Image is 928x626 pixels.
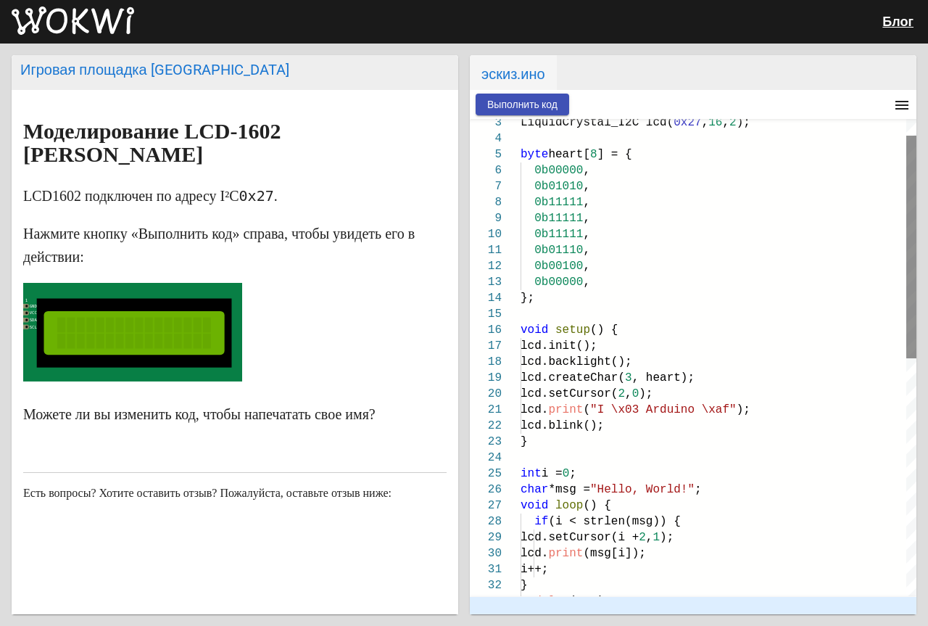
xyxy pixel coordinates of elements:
span: , [583,164,590,177]
div: 15 [470,306,502,322]
span: 200 [576,595,597,608]
div: 24 [470,450,502,466]
span: setup [555,324,590,337]
div: 11 [470,242,502,258]
div: 4 [470,131,502,147]
span: ; [569,467,576,480]
code: 0x27 [239,187,274,205]
span: 8 [590,148,597,161]
span: 0b01010 [534,180,583,193]
font: . [274,188,278,204]
span: ); [639,387,652,400]
span: , [583,212,590,225]
div: 10 [470,226,502,242]
div: 17 [470,338,502,354]
div: 16 [470,322,502,338]
font: Есть вопросы? Хотите оставить отзыв? Пожалуйста, оставьте отзыв ниже: [23,487,391,499]
span: int [521,467,542,480]
div: 13 [470,274,502,290]
div: 31 [470,561,502,577]
span: 3 [625,371,632,384]
span: 0b00000 [534,276,583,289]
font: Игровая площадка [GEOGRAPHIC_DATA] [20,61,289,78]
span: ( [583,403,590,416]
span: () { [590,324,618,337]
span: lcd.blink(); [521,419,604,432]
span: 0b00100 [534,260,583,273]
span: lcd.setCursor(i + [521,531,639,544]
div: 23 [470,434,502,450]
div: 6 [470,162,502,178]
span: ( [569,595,576,608]
font: эскиз.ино [481,65,545,83]
span: lcd.init(); [521,339,597,353]
span: 2 [639,531,646,544]
span: 2 [618,387,625,400]
span: 0 [632,387,639,400]
div: 14 [470,290,502,306]
div: 29 [470,530,502,545]
span: 0b11111 [534,228,583,241]
span: "I \x03 Arduino \xaf" [590,403,737,416]
span: ); [737,403,750,416]
span: , [583,244,590,257]
span: , [583,276,590,289]
span: , heart); [632,371,695,384]
a: Блог [882,14,913,29]
span: ] = { [597,148,632,161]
span: , [583,196,590,209]
div: 18 [470,354,502,370]
span: byte [521,148,548,161]
div: 20 [470,386,502,402]
div: 8 [470,194,502,210]
span: char [521,483,548,496]
span: loop [555,499,583,512]
div: 28 [470,514,502,530]
font: Нажмите кнопку «Выполнить код» справа, чтобы увидеть его в действии: [23,226,415,265]
font: Выполнить код [487,99,558,110]
div: 22 [470,418,502,434]
div: 21 [470,402,502,418]
span: }; [521,292,534,305]
span: , [646,531,653,544]
span: heart[ [548,148,590,161]
span: lcd.backlight(); [521,355,632,368]
span: ); [597,595,611,608]
span: delay [534,595,569,608]
span: "Hello, World!" [590,483,695,496]
div: 7 [470,178,502,194]
font: Моделирование LCD-1602 [PERSON_NAME] [23,119,281,166]
span: lcd. [521,547,548,560]
span: (msg[i]); [583,547,645,560]
div: 12 [470,258,502,274]
div: 5 [470,147,502,162]
font: LCD1602 подключен по адресу I²C [23,188,239,204]
div: 9 [470,210,502,226]
span: lcd.setCursor( [521,387,618,400]
span: () { [583,499,610,512]
div: 26 [470,482,502,498]
span: print [548,403,583,416]
span: } [521,579,528,592]
span: } [521,435,528,448]
div: 19 [470,370,502,386]
div: 30 [470,545,502,561]
span: (i < strlen(msg)) { [548,515,680,528]
div: 27 [470,498,502,514]
span: , [625,387,632,400]
span: 0b11111 [534,196,583,209]
span: void [521,324,548,337]
img: Вокви [12,7,134,36]
span: 0b01110 [534,244,583,257]
span: , [583,260,590,273]
span: *msg = [548,483,590,496]
span: 0 [563,467,570,480]
span: if [534,515,548,528]
font: Можете ли вы изменить код, чтобы напечатать свое имя? [23,406,376,422]
span: lcd.createChar( [521,371,625,384]
span: ); [660,531,674,544]
span: 1 [652,531,660,544]
span: , [583,228,590,241]
span: 0b11111 [534,212,583,225]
